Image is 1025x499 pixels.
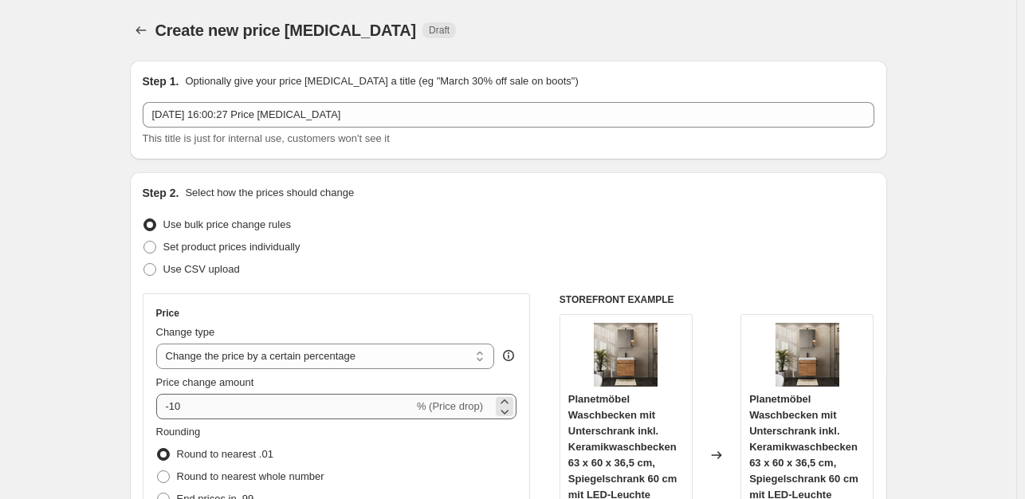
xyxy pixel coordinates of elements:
[156,376,254,388] span: Price change amount
[143,73,179,89] h2: Step 1.
[143,102,874,128] input: 30% off holiday sale
[185,185,354,201] p: Select how the prices should change
[560,293,874,306] h6: STOREFRONT EXAMPLE
[130,19,152,41] button: Price change jobs
[163,263,240,275] span: Use CSV upload
[501,348,516,363] div: help
[163,241,300,253] span: Set product prices individually
[776,323,839,387] img: 71Yzbpdyy5L_80x.jpg
[417,400,483,412] span: % (Price drop)
[155,22,417,39] span: Create new price [MEDICAL_DATA]
[156,426,201,438] span: Rounding
[156,307,179,320] h3: Price
[185,73,578,89] p: Optionally give your price [MEDICAL_DATA] a title (eg "March 30% off sale on boots")
[594,323,658,387] img: 71Yzbpdyy5L_80x.jpg
[177,448,273,460] span: Round to nearest .01
[156,326,215,338] span: Change type
[143,185,179,201] h2: Step 2.
[177,470,324,482] span: Round to nearest whole number
[163,218,291,230] span: Use bulk price change rules
[429,24,450,37] span: Draft
[156,394,414,419] input: -15
[143,132,390,144] span: This title is just for internal use, customers won't see it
